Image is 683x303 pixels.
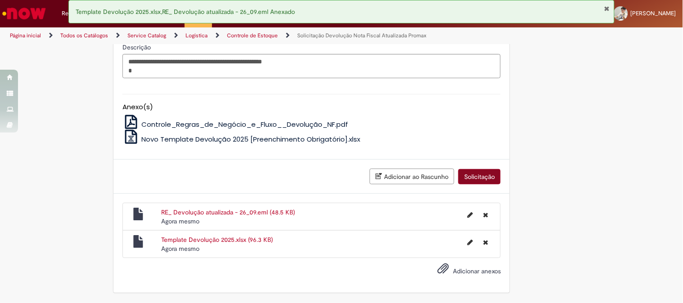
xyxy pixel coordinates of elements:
[185,32,208,39] a: Logistica
[297,32,426,39] a: Solicitação Devolução Nota Fiscal Atualizada Promax
[370,169,454,184] button: Adicionar ao Rascunho
[161,236,273,244] a: Template Devolução 2025.xlsx (96.3 KB)
[161,245,199,253] span: Agora mesmo
[127,32,166,39] a: Service Catalog
[122,54,501,78] textarea: Descrição
[122,120,348,129] a: Controle_Regras_de_Negócio_e_Fluxo__Devolução_NF.pdf
[435,260,451,281] button: Adicionar anexos
[478,235,493,250] button: Excluir Template Devolução 2025.xlsx
[604,5,610,12] button: Fechar Notificação
[60,32,108,39] a: Todos os Catálogos
[227,32,278,39] a: Controle de Estoque
[141,120,348,129] span: Controle_Regras_de_Negócio_e_Fluxo__Devolução_NF.pdf
[478,208,493,222] button: Excluir RE_ Devolução atualizada - 26_09.eml
[122,43,153,51] span: Descrição
[161,217,199,225] time: 29/09/2025 09:32:17
[161,245,199,253] time: 29/09/2025 09:32:17
[462,235,478,250] button: Editar nome de arquivo Template Devolução 2025.xlsx
[462,208,478,222] button: Editar nome de arquivo RE_ Devolução atualizada - 26_09.eml
[631,9,676,17] span: [PERSON_NAME]
[458,169,501,184] button: Solicitação
[1,4,47,22] img: ServiceNow
[453,267,501,276] span: Adicionar anexos
[122,134,360,144] a: Novo Template Devolução 2025 [Preenchimento Obrigatório].xlsx
[76,8,295,16] span: Template Devolução 2025.xlsx,RE_ Devolução atualizada - 26_09.eml Anexado
[7,27,448,44] ul: Trilhas de página
[161,208,295,216] a: RE_ Devolução atualizada - 26_09.eml (48.5 KB)
[141,134,360,144] span: Novo Template Devolução 2025 [Preenchimento Obrigatório].xlsx
[161,217,199,225] span: Agora mesmo
[62,9,93,18] span: Requisições
[10,32,41,39] a: Página inicial
[122,103,501,111] h5: Anexo(s)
